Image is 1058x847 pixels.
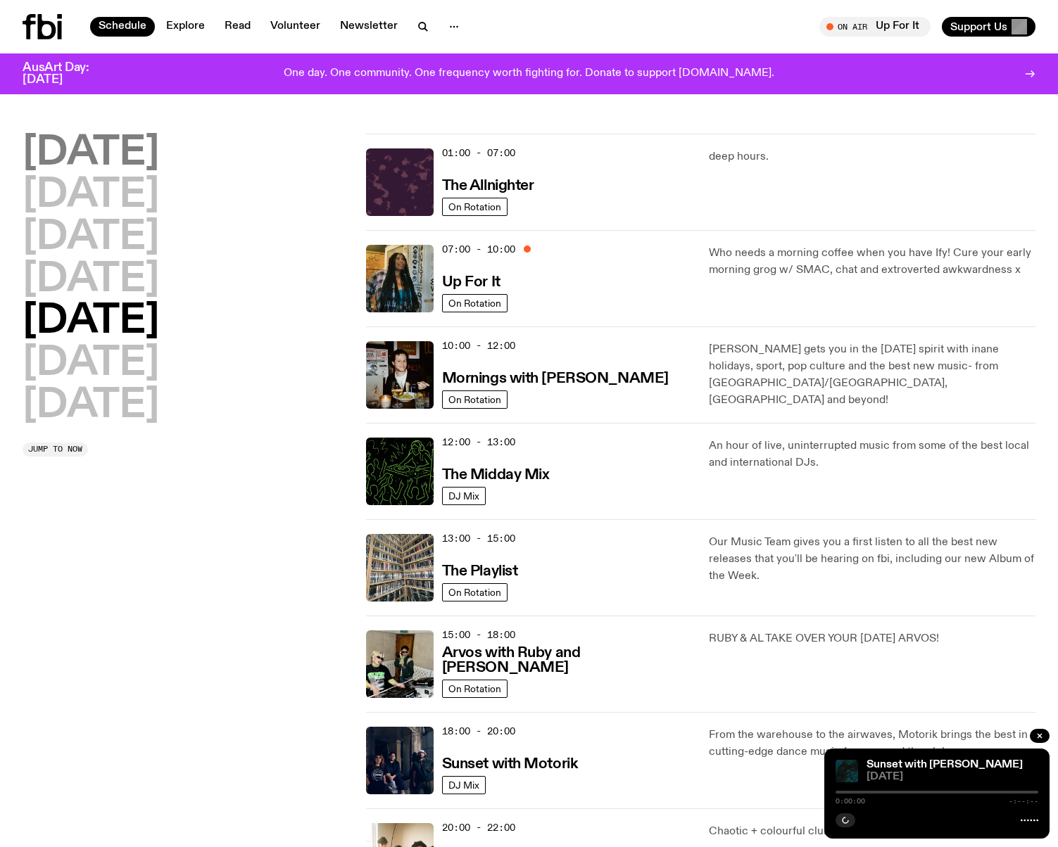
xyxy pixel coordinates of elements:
h3: Arvos with Ruby and [PERSON_NAME] [442,646,693,675]
span: Support Us [950,20,1007,33]
button: [DATE] [23,176,159,215]
a: The Midday Mix [442,465,550,483]
img: Sam blankly stares at the camera, brightly lit by a camera flash wearing a hat collared shirt and... [366,341,434,409]
p: [PERSON_NAME] gets you in the [DATE] spirit with inane holidays, sport, pop culture and the best ... [709,341,1035,409]
h3: Up For It [442,275,500,290]
span: 0:00:00 [836,798,865,805]
p: Chaotic + colourful club music [709,823,1035,840]
h3: AusArt Day: [DATE] [23,62,113,86]
button: [DATE] [23,218,159,257]
p: From the warehouse to the airwaves, Motorik brings the best in cutting-edge dance music from arou... [709,727,1035,760]
span: 15:00 - 18:00 [442,628,515,642]
img: A corner shot of the fbi music library [366,534,434,601]
button: [DATE] [23,344,159,383]
p: deep hours. [709,148,1035,165]
a: The Allnighter [442,176,534,193]
span: DJ Mix [448,490,479,501]
span: On Rotation [448,298,501,308]
a: On Rotation [442,294,508,312]
img: Ify - a Brown Skin girl with black braided twists, looking up to the side with her tongue stickin... [366,245,434,312]
p: One day. One community. One frequency worth fighting for. Donate to support [DOMAIN_NAME]. [284,68,774,80]
span: On Rotation [448,201,501,212]
h3: The Playlist [442,564,518,579]
span: [DATE] [867,772,1038,782]
span: On Rotation [448,683,501,694]
p: An hour of live, uninterrupted music from some of the best local and international DJs. [709,438,1035,471]
a: On Rotation [442,680,508,698]
a: On Rotation [442,583,508,601]
a: Mornings with [PERSON_NAME] [442,369,669,386]
span: On Rotation [448,587,501,597]
a: Read [216,17,259,37]
span: -:--:-- [1009,798,1038,805]
h3: The Midday Mix [442,468,550,483]
h3: The Allnighter [442,179,534,193]
span: 07:00 - 10:00 [442,243,515,256]
button: [DATE] [23,134,159,173]
button: On AirUp For It [819,17,931,37]
a: Sunset with Motorik [442,754,578,772]
img: Ruby wears a Collarbones t shirt and pretends to play the DJ decks, Al sings into a pringles can.... [366,630,434,698]
a: DJ Mix [442,487,486,505]
button: Support Us [942,17,1035,37]
button: Jump to now [23,442,88,457]
button: [DATE] [23,302,159,341]
a: Schedule [90,17,155,37]
button: [DATE] [23,260,159,300]
span: 01:00 - 07:00 [442,146,515,160]
span: 13:00 - 15:00 [442,532,515,545]
span: 18:00 - 20:00 [442,725,515,738]
a: Sunset with [PERSON_NAME] [867,759,1023,770]
a: Explore [158,17,213,37]
a: The Playlist [442,561,518,579]
span: On Rotation [448,394,501,405]
a: Up For It [442,272,500,290]
span: DJ Mix [448,779,479,790]
a: Volunteer [262,17,329,37]
span: 10:00 - 12:00 [442,339,515,352]
a: Newsletter [332,17,406,37]
a: On Rotation [442,390,508,409]
a: Arvos with Ruby and [PERSON_NAME] [442,643,693,675]
a: DJ Mix [442,776,486,794]
span: 20:00 - 22:00 [442,821,515,834]
span: 12:00 - 13:00 [442,435,515,449]
p: Who needs a morning coffee when you have Ify! Cure your early morning grog w/ SMAC, chat and extr... [709,245,1035,279]
h3: Sunset with Motorik [442,757,578,772]
p: RUBY & AL TAKE OVER YOUR [DATE] ARVOS! [709,630,1035,647]
button: [DATE] [23,386,159,426]
a: On Rotation [442,198,508,216]
h3: Mornings with [PERSON_NAME] [442,371,669,386]
span: Jump to now [28,445,82,453]
p: Our Music Team gives you a first listen to all the best new releases that you'll be hearing on fb... [709,534,1035,585]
